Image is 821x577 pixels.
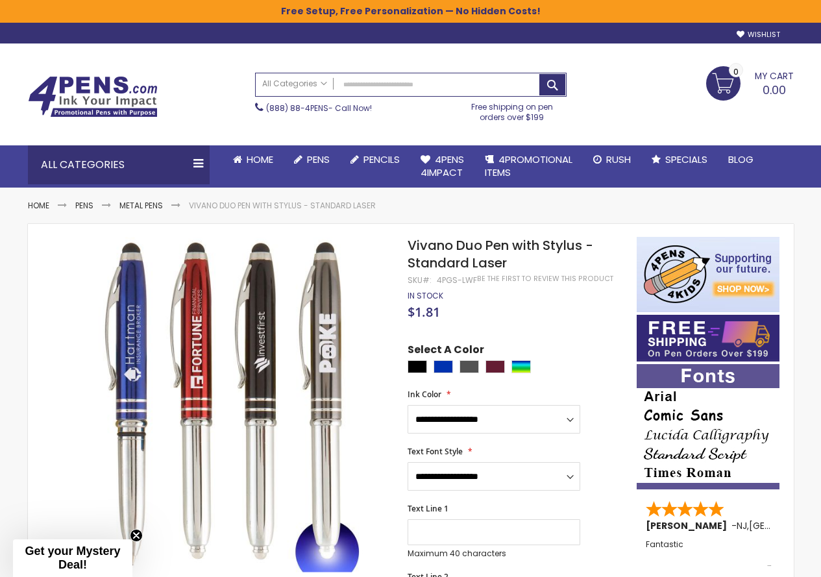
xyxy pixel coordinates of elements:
div: Black [408,360,427,373]
a: Pens [75,200,93,211]
div: Blue [434,360,453,373]
a: Home [28,200,49,211]
a: Blog [718,145,764,174]
a: Pens [284,145,340,174]
span: Get your Mystery Deal! [25,545,120,571]
div: Dark Red [485,360,505,373]
a: Pencils [340,145,410,174]
span: Select A Color [408,343,484,360]
div: Free shipping on pen orders over $199 [458,97,567,123]
a: 0.00 0 [706,66,794,99]
span: Blog [728,153,754,166]
span: All Categories [262,79,327,89]
div: Availability [408,291,443,301]
a: Specials [641,145,718,174]
span: 0.00 [763,82,786,98]
span: Ink Color [408,389,441,400]
div: Assorted [511,360,531,373]
a: Rush [583,145,641,174]
a: Metal Pens [119,200,163,211]
span: In stock [408,290,443,301]
span: Text Font Style [408,446,463,457]
strong: SKU [408,275,432,286]
span: - Call Now! [266,103,372,114]
span: Pencils [363,153,400,166]
a: 4Pens4impact [410,145,474,188]
img: Vivano Duo Pen with Stylus - Standard Laser [54,235,391,572]
span: Rush [606,153,631,166]
span: $1.81 [408,303,440,321]
a: 4PROMOTIONALITEMS [474,145,583,188]
p: Maximum 40 characters [408,548,580,559]
span: Home [247,153,273,166]
a: (888) 88-4PENS [266,103,328,114]
div: Fantastic [646,540,772,568]
img: font-personalization-examples [637,364,779,489]
span: Text Line 1 [408,503,448,514]
div: All Categories [28,145,210,184]
span: Specials [665,153,707,166]
span: Vivano Duo Pen with Stylus - Standard Laser [408,236,593,272]
button: Close teaser [130,529,143,542]
span: 0 [733,66,739,78]
span: 4Pens 4impact [421,153,464,179]
img: 4pens 4 kids [637,237,779,312]
div: Get your Mystery Deal!Close teaser [13,539,132,577]
div: 4PGS-LWF [437,275,477,286]
span: NJ [737,519,747,532]
img: 4Pens Custom Pens and Promotional Products [28,76,158,117]
img: Free shipping on orders over $199 [637,315,779,362]
a: Wishlist [737,30,780,40]
a: All Categories [256,73,334,95]
a: Be the first to review this product [477,274,613,284]
div: Gunmetal [460,360,479,373]
span: Pens [307,153,330,166]
a: Home [223,145,284,174]
li: Vivano Duo Pen with Stylus - Standard Laser [189,201,376,211]
span: [PERSON_NAME] [646,519,731,532]
span: 4PROMOTIONAL ITEMS [485,153,572,179]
